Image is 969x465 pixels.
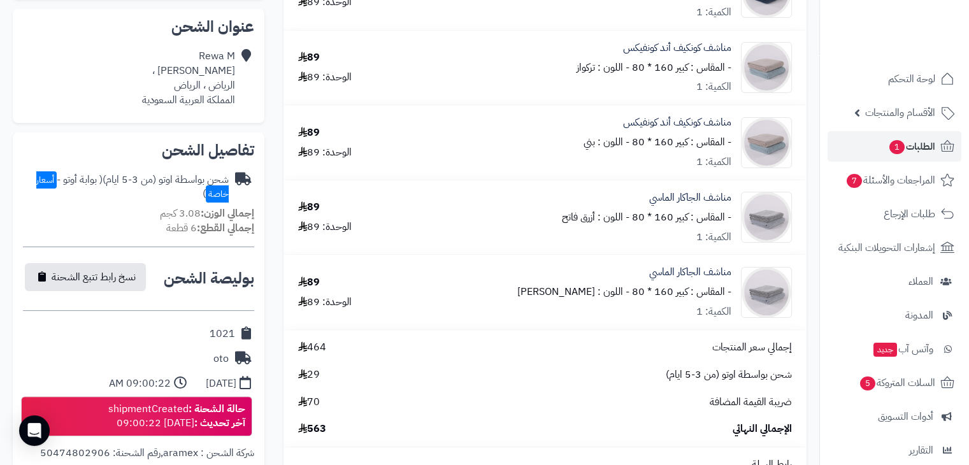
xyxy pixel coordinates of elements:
[888,70,935,88] span: لوحة التحكم
[562,210,629,225] small: - اللون : أزرق فاتح
[710,395,792,410] span: ضريبة القيمة المضافة
[847,174,862,188] span: 7
[109,376,171,391] div: 09:00:22 AM
[213,352,229,366] div: oto
[189,401,245,417] strong: حالة الشحنة :
[160,206,254,221] small: 3.08 كجم
[828,401,961,432] a: أدوات التسويق
[19,415,50,446] div: Open Intercom Messenger
[696,304,731,319] div: الكمية: 1
[166,220,254,236] small: 6 قطعة
[298,368,320,382] span: 29
[908,273,933,290] span: العملاء
[742,117,791,168] img: 1754839838-%D9%83%D9%88%D9%86%D9%83%D9%8A%D9%81%20%D8%A3%D9%86%D8%AF%20%D9%83%D9%88%D9%86%D9%81%D...
[888,138,935,155] span: الطلبات
[696,5,731,20] div: الكمية: 1
[632,134,731,150] small: - المقاس : كبير 160 * 80
[206,376,236,391] div: [DATE]
[742,267,791,318] img: 1754806726-%D8%A7%D9%84%D8%AC%D8%A7%D9%83%D8%A7%D8%B1%20%D8%A7%D9%84%D9%85%D8%A7%D8%B3%D9%8A-90x9...
[860,376,875,390] span: 5
[742,192,791,243] img: 1754806726-%D8%A7%D9%84%D8%AC%D8%A7%D9%83%D8%A7%D8%B1%20%D8%A7%D9%84%D9%85%D8%A7%D8%B3%D9%8A-90x9...
[40,445,161,461] span: رقم الشحنة: 50474802906
[828,300,961,331] a: المدونة
[889,140,905,154] span: 1
[712,340,792,355] span: إجمالي سعر المنتجات
[845,171,935,189] span: المراجعات والأسئلة
[164,271,254,286] h2: بوليصة الشحن
[23,173,229,202] div: شحن بواسطة اوتو (من 3-5 ايام)
[23,143,254,158] h2: تفاصيل الشحن
[828,334,961,364] a: وآتس آبجديد
[298,295,352,310] div: الوحدة: 89
[878,408,933,426] span: أدوات التسويق
[828,232,961,263] a: إشعارات التحويلات البنكية
[865,104,935,122] span: الأقسام والمنتجات
[298,125,320,140] div: 89
[909,441,933,459] span: التقارير
[623,115,731,130] a: مناشف كونكيف أند كونفيكس
[733,422,792,436] span: الإجمالي النهائي
[632,210,731,225] small: - المقاس : كبير 160 * 80
[584,134,629,150] small: - اللون : بني
[210,327,235,341] div: 1021
[884,205,935,223] span: طلبات الإرجاع
[577,60,629,75] small: - اللون : تركواز
[828,165,961,196] a: المراجعات والأسئلة7
[623,41,731,55] a: مناشف كونكيف أند كونفيكس
[23,19,254,34] h2: عنوان الشحن
[742,42,791,93] img: 1754839838-%D9%83%D9%88%D9%86%D9%83%D9%8A%D9%81%20%D8%A3%D9%86%D8%AF%20%D9%83%D9%88%D9%86%D9%81%D...
[517,284,629,299] small: - اللون : [PERSON_NAME]
[905,306,933,324] span: المدونة
[649,265,731,280] a: مناشف الجاكار الماسي
[828,368,961,398] a: السلات المتروكة5
[873,343,897,357] span: جديد
[298,395,320,410] span: 70
[696,230,731,245] div: الكمية: 1
[882,32,957,59] img: logo-2.png
[696,80,731,94] div: الكمية: 1
[666,368,792,382] span: شحن بواسطة اوتو (من 3-5 ايام)
[696,155,731,169] div: الكمية: 1
[163,445,254,461] span: شركة الشحن : aramex
[36,172,229,202] span: ( بوابة أوتو - )
[36,171,229,203] span: أسعار خاصة
[298,70,352,85] div: الوحدة: 89
[197,220,254,236] strong: إجمالي القطع:
[828,199,961,229] a: طلبات الإرجاع
[52,269,136,285] span: نسخ رابط تتبع الشحنة
[298,422,326,436] span: 563
[201,206,254,221] strong: إجمالي الوزن:
[108,402,245,431] div: shipmentCreated [DATE] 09:00:22
[142,49,235,107] div: Rewa M [PERSON_NAME] ، الرياض ، الرياض المملكة العربية السعودية
[632,60,731,75] small: - المقاس : كبير 160 * 80
[872,340,933,358] span: وآتس آب
[25,263,146,291] button: نسخ رابط تتبع الشحنة
[838,239,935,257] span: إشعارات التحويلات البنكية
[828,266,961,297] a: العملاء
[194,415,245,431] strong: آخر تحديث :
[298,145,352,160] div: الوحدة: 89
[298,275,320,290] div: 89
[632,284,731,299] small: - المقاس : كبير 160 * 80
[298,200,320,215] div: 89
[298,50,320,65] div: 89
[298,220,352,234] div: الوحدة: 89
[298,340,326,355] span: 464
[859,374,935,392] span: السلات المتروكة
[828,131,961,162] a: الطلبات1
[828,64,961,94] a: لوحة التحكم
[649,190,731,205] a: مناشف الجاكار الماسي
